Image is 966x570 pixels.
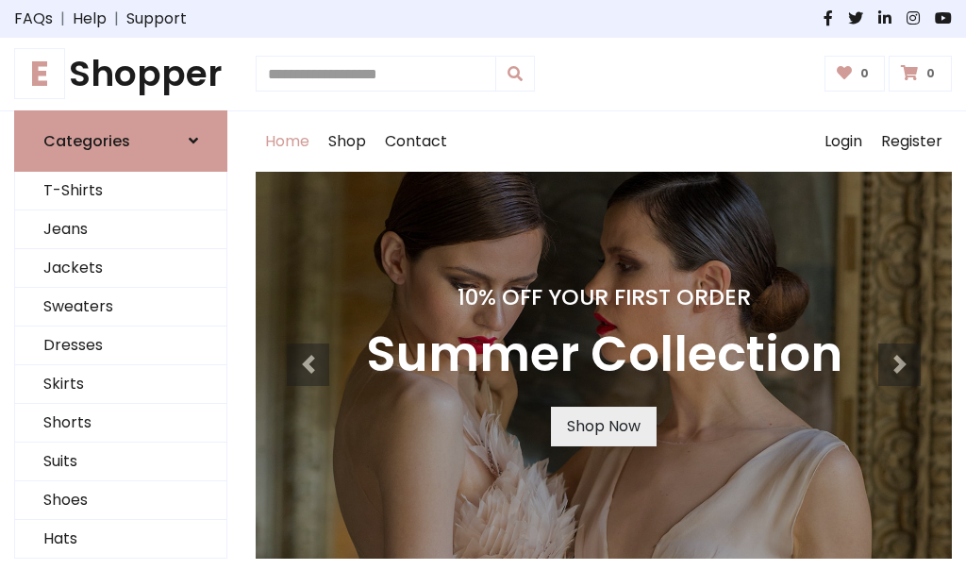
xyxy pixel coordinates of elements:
[126,8,187,30] a: Support
[551,407,657,446] a: Shop Now
[14,53,227,95] a: EShopper
[53,8,73,30] span: |
[15,481,226,520] a: Shoes
[366,284,842,310] h4: 10% Off Your First Order
[375,111,457,172] a: Contact
[107,8,126,30] span: |
[14,110,227,172] a: Categories
[256,111,319,172] a: Home
[14,48,65,99] span: E
[15,520,226,559] a: Hats
[15,404,226,443] a: Shorts
[872,111,952,172] a: Register
[15,327,226,365] a: Dresses
[856,65,874,82] span: 0
[73,8,107,30] a: Help
[15,210,226,249] a: Jeans
[815,111,872,172] a: Login
[824,56,886,92] a: 0
[15,288,226,327] a: Sweaters
[889,56,952,92] a: 0
[15,443,226,481] a: Suits
[15,365,226,404] a: Skirts
[14,8,53,30] a: FAQs
[319,111,375,172] a: Shop
[43,132,130,150] h6: Categories
[14,53,227,95] h1: Shopper
[15,249,226,288] a: Jackets
[922,65,940,82] span: 0
[15,172,226,210] a: T-Shirts
[366,326,842,384] h3: Summer Collection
